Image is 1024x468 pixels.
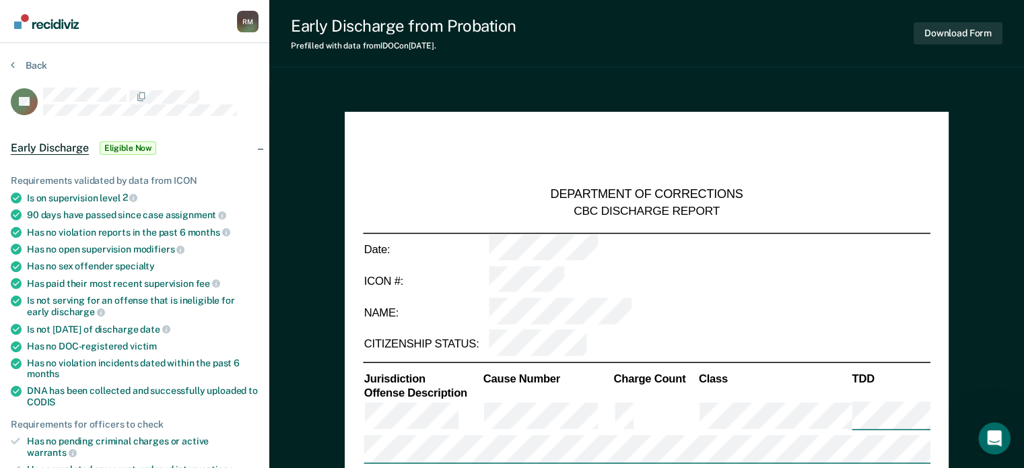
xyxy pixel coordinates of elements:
[851,371,930,386] th: TDD
[291,16,516,36] div: Early Discharge from Probation
[613,371,697,386] th: Charge Count
[574,203,720,218] div: CBC DISCHARGE REPORT
[140,324,170,335] span: date
[27,358,259,380] div: Has no violation incidents dated within the past 6
[237,11,259,32] div: R M
[133,244,185,255] span: modifiers
[130,341,157,352] span: victim
[291,41,516,51] div: Prefilled with data from IDOC on [DATE] .
[11,59,47,71] button: Back
[14,14,79,29] img: Recidiviz
[237,11,259,32] button: Profile dropdown button
[27,323,259,335] div: Is not [DATE] of discharge
[27,385,259,408] div: DNA has been collected and successfully uploaded to
[188,227,230,238] span: months
[27,277,259,290] div: Has paid their most recent supervision
[978,422,1011,455] iframe: Intercom live chat
[123,192,138,203] span: 2
[27,226,259,238] div: Has no violation reports in the past 6
[363,386,482,401] th: Offense Description
[27,261,259,272] div: Has no sex offender
[363,233,487,265] td: Date:
[27,397,55,407] span: CODIS
[27,436,259,459] div: Has no pending criminal charges or active
[196,278,220,289] span: fee
[51,306,105,317] span: discharge
[482,371,613,386] th: Cause Number
[27,192,259,204] div: Is on supervision level
[27,341,259,352] div: Has no DOC-registered
[914,22,1002,44] button: Download Form
[363,329,487,360] td: CITIZENSHIP STATUS:
[27,447,77,458] span: warrants
[100,141,157,155] span: Eligible Now
[115,261,155,271] span: specialty
[27,209,259,221] div: 90 days have passed since case
[27,295,259,318] div: Is not serving for an offense that is ineligible for early
[11,141,89,155] span: Early Discharge
[27,243,259,255] div: Has no open supervision
[697,371,851,386] th: Class
[363,265,487,297] td: ICON #:
[363,297,487,329] td: NAME:
[363,371,482,386] th: Jurisdiction
[551,187,743,203] div: DEPARTMENT OF CORRECTIONS
[11,175,259,187] div: Requirements validated by data from ICON
[166,209,226,220] span: assignment
[11,419,259,430] div: Requirements for officers to check
[27,368,59,379] span: months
